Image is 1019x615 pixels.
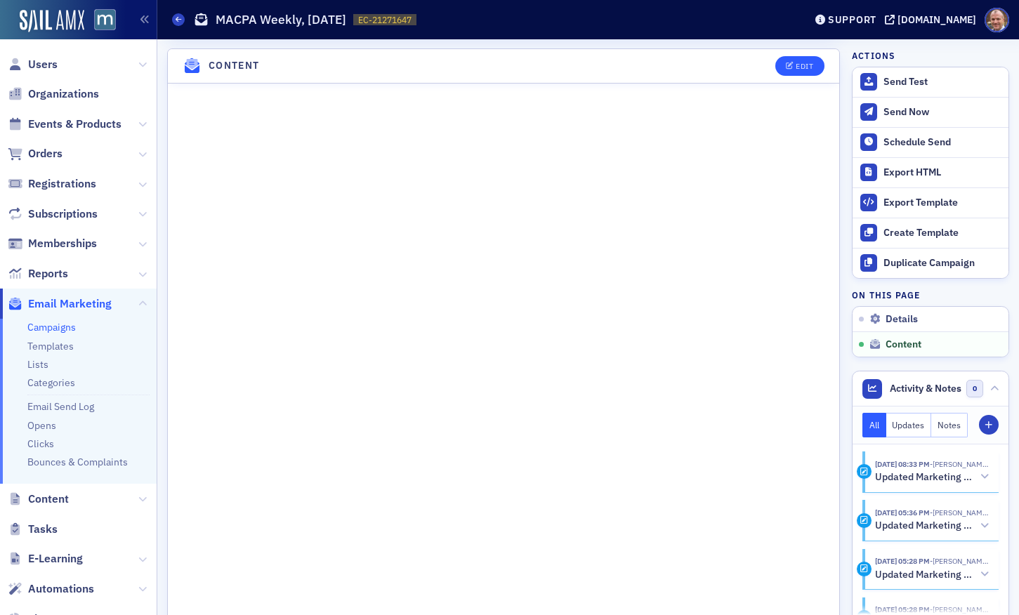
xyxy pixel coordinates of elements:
[883,227,1001,239] div: Create Template
[875,471,975,484] h5: Updated Marketing platform email campaign: MACPA Weekly, [DATE]
[28,296,112,312] span: Email Marketing
[853,187,1008,218] a: Export Template
[853,248,1008,278] button: Duplicate Campaign
[875,520,975,532] h5: Updated Marketing platform email campaign: MACPA Weekly, [DATE]
[8,581,94,597] a: Automations
[8,236,97,251] a: Memberships
[27,376,75,389] a: Categories
[853,67,1008,97] button: Send Test
[27,456,128,468] a: Bounces & Complaints
[8,522,58,537] a: Tasks
[886,413,932,437] button: Updates
[94,9,116,31] img: SailAMX
[853,127,1008,157] button: Schedule Send
[890,381,961,396] span: Activity & Notes
[930,604,989,614] span: Bill Sheridan
[28,57,58,72] span: Users
[28,581,94,597] span: Automations
[28,522,58,537] span: Tasks
[875,567,989,582] button: Updated Marketing platform email campaign: MACPA Weekly, [DATE]
[875,556,930,566] time: 8/14/2025 05:28 PM
[8,86,99,102] a: Organizations
[828,13,876,26] div: Support
[886,338,921,351] span: Content
[966,380,984,397] span: 0
[875,459,930,469] time: 8/14/2025 08:33 PM
[930,459,989,469] span: Bill Sheridan
[875,569,975,581] h5: Updated Marketing platform email campaign: MACPA Weekly, [DATE]
[28,236,97,251] span: Memberships
[775,56,824,76] button: Edit
[883,166,1001,179] div: Export HTML
[883,136,1001,149] div: Schedule Send
[28,551,83,567] span: E-Learning
[857,513,872,528] div: Activity
[358,14,412,26] span: EC-21271647
[8,57,58,72] a: Users
[886,313,918,326] span: Details
[28,86,99,102] span: Organizations
[8,117,121,132] a: Events & Products
[930,508,989,517] span: Bill Sheridan
[27,400,94,413] a: Email Send Log
[27,321,76,333] a: Campaigns
[8,266,68,282] a: Reports
[883,106,1001,119] div: Send Now
[930,556,989,566] span: Bill Sheridan
[898,13,976,26] div: [DOMAIN_NAME]
[28,491,69,507] span: Content
[796,62,813,70] div: Edit
[875,508,930,517] time: 8/14/2025 05:36 PM
[853,157,1008,187] a: Export HTML
[852,49,895,62] h4: Actions
[8,296,112,312] a: Email Marketing
[885,15,981,25] button: [DOMAIN_NAME]
[875,604,930,614] time: 8/14/2025 05:28 PM
[27,437,54,450] a: Clicks
[28,206,98,222] span: Subscriptions
[216,11,346,28] h1: MACPA Weekly, [DATE]
[853,97,1008,127] button: Send Now
[883,197,1001,209] div: Export Template
[883,257,1001,270] div: Duplicate Campaign
[862,413,886,437] button: All
[857,562,872,576] div: Activity
[875,470,989,484] button: Updated Marketing platform email campaign: MACPA Weekly, [DATE]
[853,218,1008,248] a: Create Template
[8,146,63,161] a: Orders
[857,464,872,479] div: Activity
[852,289,1009,301] h4: On this page
[931,413,968,437] button: Notes
[27,340,74,352] a: Templates
[27,358,48,371] a: Lists
[28,176,96,192] span: Registrations
[84,9,116,33] a: View Homepage
[20,10,84,32] img: SailAMX
[28,146,63,161] span: Orders
[875,519,989,534] button: Updated Marketing platform email campaign: MACPA Weekly, [DATE]
[8,176,96,192] a: Registrations
[28,117,121,132] span: Events & Products
[27,419,56,432] a: Opens
[28,266,68,282] span: Reports
[985,8,1009,32] span: Profile
[883,76,1001,88] div: Send Test
[8,551,83,567] a: E-Learning
[8,491,69,507] a: Content
[8,206,98,222] a: Subscriptions
[209,58,260,73] h4: Content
